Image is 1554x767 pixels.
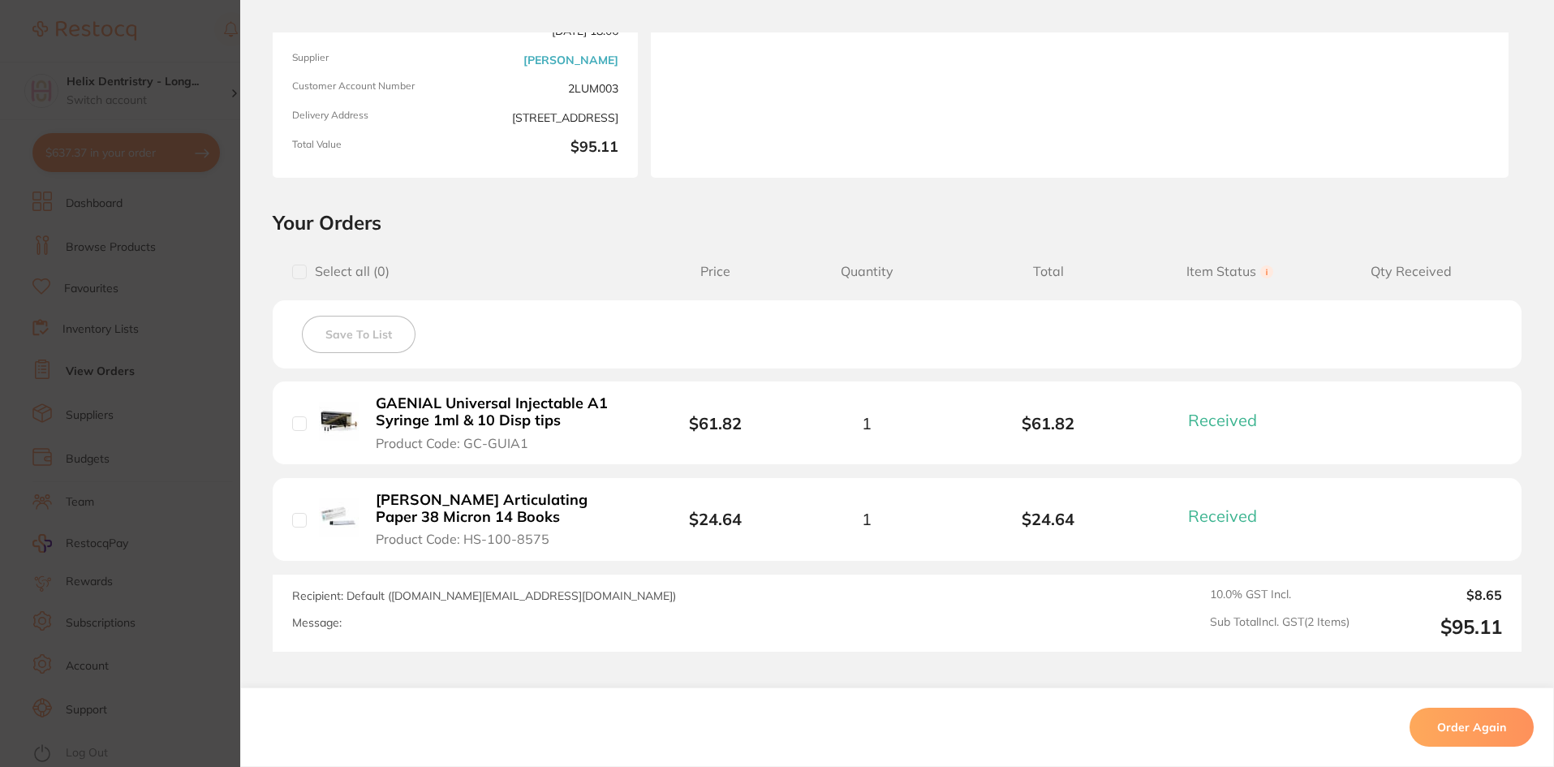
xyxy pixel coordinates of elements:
[1139,264,1321,279] span: Item Status
[776,264,958,279] span: Quantity
[1410,708,1534,747] button: Order Again
[292,110,449,126] span: Delivery Address
[376,436,528,450] span: Product Code: GC-GUIA1
[292,616,342,630] label: Message:
[319,498,359,537] img: HENRY SCHEIN Articulating Paper 38 Micron 14 Books
[292,52,449,68] span: Supplier
[655,264,776,279] span: Price
[958,414,1139,433] b: $61.82
[462,139,618,158] b: $95.11
[1320,264,1502,279] span: Qty Received
[958,264,1139,279] span: Total
[371,491,631,548] button: [PERSON_NAME] Articulating Paper 38 Micron 14 Books Product Code: HS-100-8575
[523,54,618,67] a: [PERSON_NAME]
[862,510,872,528] span: 1
[292,588,676,603] span: Recipient: Default ( [DOMAIN_NAME][EMAIL_ADDRESS][DOMAIN_NAME] )
[302,316,415,353] button: Save To List
[1183,410,1276,430] button: Received
[689,413,742,433] b: $61.82
[862,414,872,433] span: 1
[1362,615,1502,639] output: $95.11
[273,210,1522,235] h2: Your Orders
[371,394,631,451] button: GAENIAL Universal Injectable A1 Syringe 1ml & 10 Disp tips Product Code: GC-GUIA1
[1210,588,1350,602] span: 10.0 % GST Incl.
[1210,615,1350,639] span: Sub Total Incl. GST ( 2 Items)
[462,80,618,97] span: 2LUM003
[689,509,742,529] b: $24.64
[1183,506,1276,526] button: Received
[1362,588,1502,602] output: $8.65
[307,264,390,279] span: Select all ( 0 )
[376,395,626,429] b: GAENIAL Universal Injectable A1 Syringe 1ml & 10 Disp tips
[376,532,549,546] span: Product Code: HS-100-8575
[319,402,359,442] img: GAENIAL Universal Injectable A1 Syringe 1ml & 10 Disp tips
[462,110,618,126] span: [STREET_ADDRESS]
[958,510,1139,528] b: $24.64
[1188,506,1257,526] span: Received
[1188,410,1257,430] span: Received
[292,80,449,97] span: Customer Account Number
[376,492,626,525] b: [PERSON_NAME] Articulating Paper 38 Micron 14 Books
[292,139,449,158] span: Total Value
